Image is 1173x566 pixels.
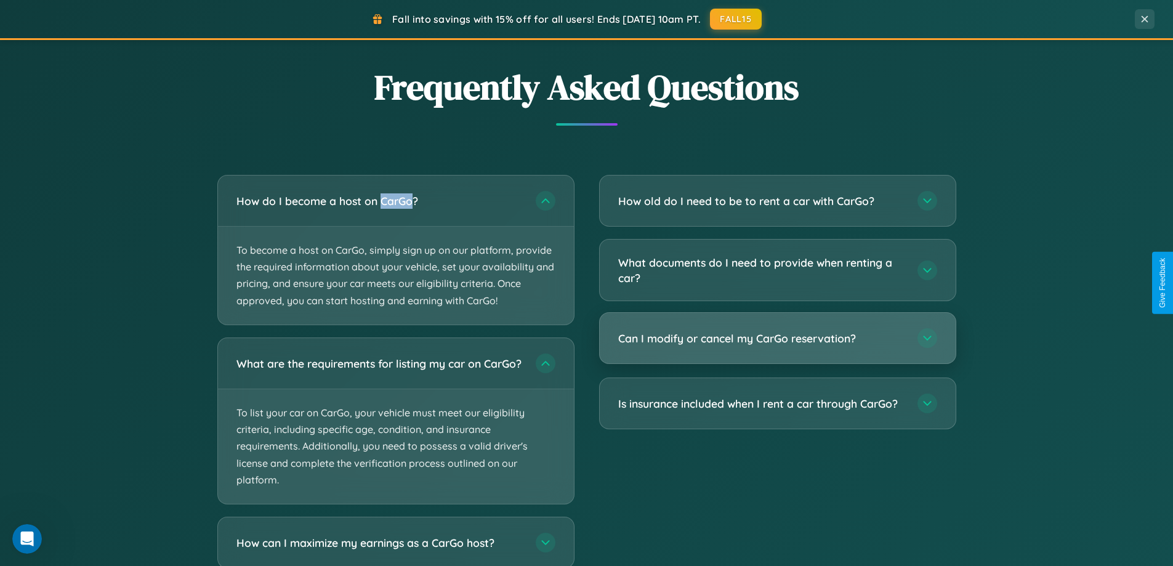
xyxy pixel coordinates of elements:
[392,13,701,25] span: Fall into savings with 15% off for all users! Ends [DATE] 10am PT.
[236,193,523,209] h3: How do I become a host on CarGo?
[618,255,905,285] h3: What documents do I need to provide when renting a car?
[236,355,523,371] h3: What are the requirements for listing my car on CarGo?
[236,535,523,550] h3: How can I maximize my earnings as a CarGo host?
[710,9,762,30] button: FALL15
[218,389,574,504] p: To list your car on CarGo, your vehicle must meet our eligibility criteria, including specific ag...
[12,524,42,554] iframe: Intercom live chat
[217,63,956,111] h2: Frequently Asked Questions
[218,227,574,325] p: To become a host on CarGo, simply sign up on our platform, provide the required information about...
[618,331,905,346] h3: Can I modify or cancel my CarGo reservation?
[618,396,905,411] h3: Is insurance included when I rent a car through CarGo?
[618,193,905,209] h3: How old do I need to be to rent a car with CarGo?
[1158,258,1167,308] div: Give Feedback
